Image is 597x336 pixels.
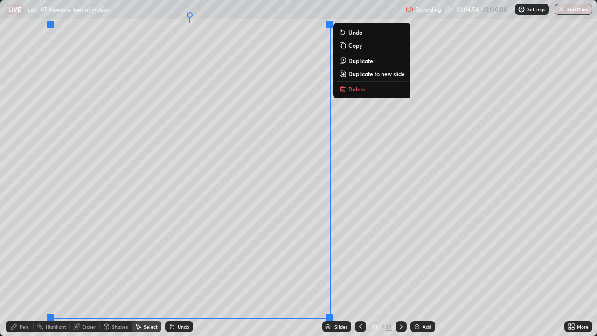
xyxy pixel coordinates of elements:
[112,324,128,329] div: Shapes
[348,85,366,93] p: Delete
[527,7,545,12] p: Settings
[381,324,384,329] div: /
[337,40,407,51] button: Copy
[370,324,379,329] div: 23
[337,27,407,38] button: Undo
[46,324,66,329] div: Highlight
[178,324,189,329] div: Undo
[415,6,441,13] p: Recording
[386,322,392,331] div: 23
[337,55,407,66] button: Duplicate
[423,324,431,329] div: Add
[144,324,158,329] div: Select
[348,42,362,49] p: Copy
[348,70,405,77] p: Duplicate to new slide
[555,4,592,15] button: End Class
[348,28,362,36] p: Undo
[413,323,421,330] img: add-slide-button
[28,6,110,13] p: Lec -07 Newtons laws of motion
[82,324,96,329] div: Eraser
[20,324,28,329] div: Pen
[348,57,373,64] p: Duplicate
[8,6,21,13] p: LIVE
[337,84,407,95] button: Delete
[577,324,589,329] div: More
[406,6,413,13] img: recording.375f2c34.svg
[334,324,347,329] div: Slides
[518,6,525,13] img: class-settings-icons
[337,68,407,79] button: Duplicate to new slide
[558,6,565,13] img: end-class-cross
